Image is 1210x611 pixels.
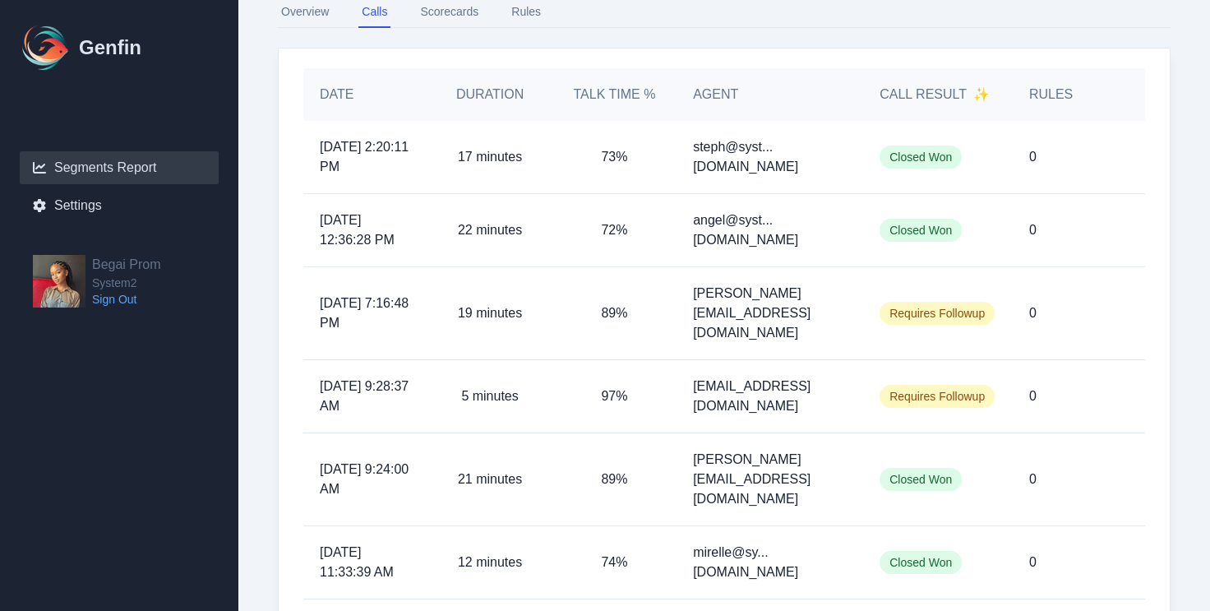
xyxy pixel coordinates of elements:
h5: Duration [444,85,535,104]
h5: Date [320,85,411,104]
p: 17 minutes [458,147,522,167]
a: Settings [20,189,219,222]
p: 0 [1029,387,1037,406]
p: 22 minutes [458,220,522,240]
p: 97% [601,387,627,406]
span: Closed Won [880,219,962,242]
span: [DATE] 12:36:28 PM [320,211,411,250]
a: Segments Report [20,151,219,184]
span: [DATE] 2:20:11 PM [320,137,411,177]
p: [PERSON_NAME][EMAIL_ADDRESS][DOMAIN_NAME] [693,284,847,343]
p: steph@syst...[DOMAIN_NAME] [693,137,847,177]
p: [EMAIL_ADDRESS][DOMAIN_NAME] [693,377,847,416]
p: angel@syst...[DOMAIN_NAME] [693,211,847,250]
p: 19 minutes [458,303,522,323]
span: Closed Won [880,146,962,169]
p: 74% [601,553,627,572]
p: 0 [1029,220,1037,240]
span: [DATE] 7:16:48 PM [320,294,411,333]
img: Logo [20,21,72,74]
span: ✨ [973,85,990,104]
p: 0 [1029,470,1037,489]
p: 89% [601,470,627,489]
h5: Rules [1029,85,1073,104]
p: 0 [1029,147,1037,167]
span: Requires Followup [880,385,995,408]
p: 21 minutes [458,470,522,489]
p: 73% [601,147,627,167]
span: Requires Followup [880,302,995,325]
span: [DATE] 11:33:39 AM [320,543,411,582]
h5: Agent [693,85,738,104]
p: 5 minutes [461,387,518,406]
h1: Genfin [79,35,141,61]
h5: Talk Time % [569,85,660,104]
p: 72% [601,220,627,240]
span: System2 [92,275,161,291]
h5: Call Result [880,85,990,104]
span: [DATE] 9:28:37 AM [320,377,411,416]
h2: Begai Prom [92,255,161,275]
p: 0 [1029,303,1037,323]
span: [DATE] 9:24:00 AM [320,460,411,499]
span: Closed Won [880,468,962,491]
p: [PERSON_NAME][EMAIL_ADDRESS][DOMAIN_NAME] [693,450,847,509]
p: 12 minutes [458,553,522,572]
p: 0 [1029,553,1037,572]
a: Sign Out [92,291,161,308]
p: 89% [601,303,627,323]
span: Closed Won [880,551,962,574]
img: Begai Prom [33,255,85,308]
p: mirelle@sy...[DOMAIN_NAME] [693,543,847,582]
